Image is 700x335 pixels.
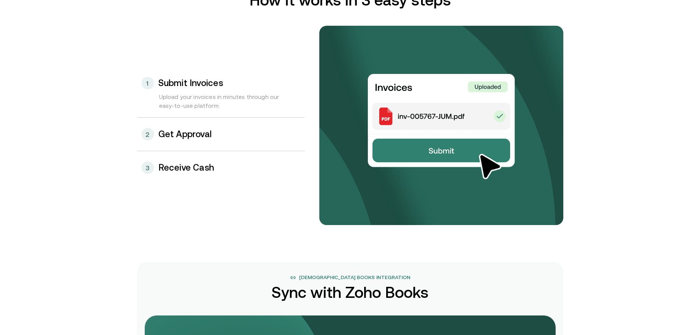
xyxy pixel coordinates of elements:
img: Submit invoices [368,74,515,180]
img: link [290,275,296,281]
h3: Receive Cash [158,163,215,172]
img: bg [319,26,563,225]
h2: Sync with Zoho Books [272,284,428,300]
div: Upload your invoices in minutes through our easy-to-use platform. [137,92,305,117]
div: 1 [141,77,154,89]
h3: Submit Invoices [158,78,223,88]
div: 3 [141,161,154,174]
h3: Get Approval [158,129,212,139]
span: [DEMOGRAPHIC_DATA] Books Integration [299,274,410,281]
div: 2 [141,128,154,140]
